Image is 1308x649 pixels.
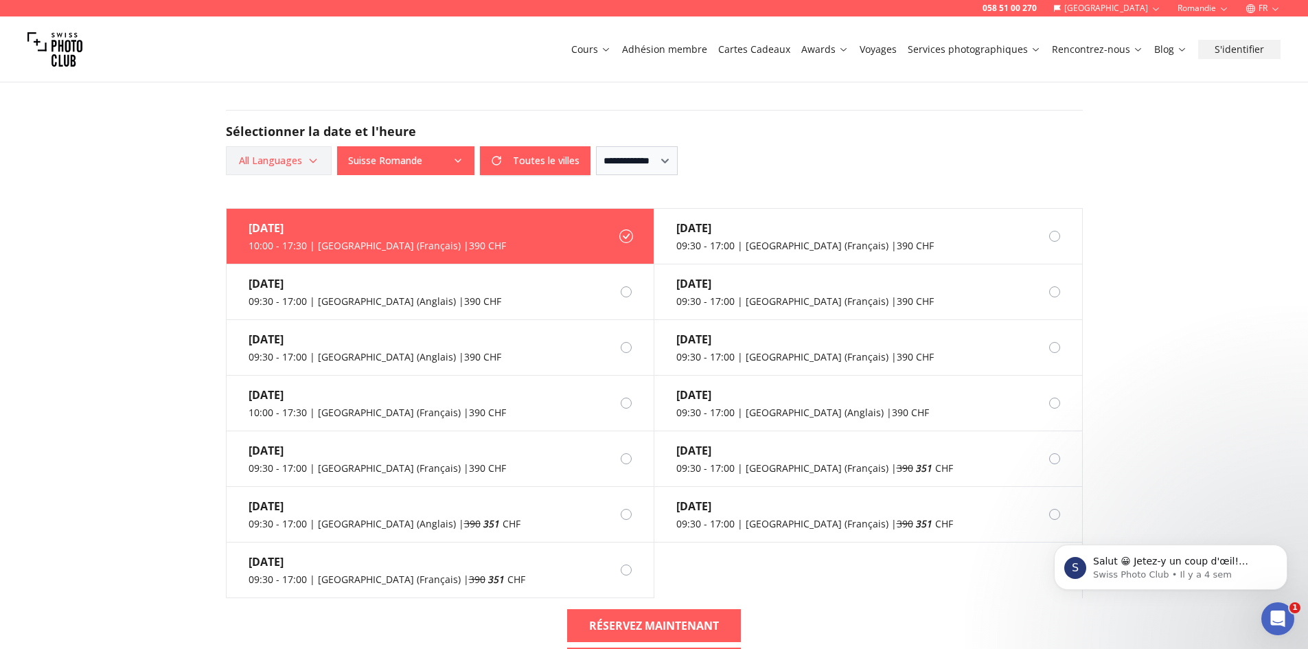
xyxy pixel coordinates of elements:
div: 09:30 - 17:00 | [GEOGRAPHIC_DATA] (Anglais) | 390 CHF [676,406,929,420]
div: 09:30 - 17:00 | [GEOGRAPHIC_DATA] (Anglais) | 390 CHF [249,350,501,364]
a: 058 51 00 270 [983,3,1037,14]
a: Voyages [860,43,897,56]
div: [DATE] [676,220,934,236]
a: RÉSERVEZ MAINTENANT [567,609,741,642]
a: Cartes Cadeaux [718,43,790,56]
button: Rencontrez-nous [1046,40,1149,59]
div: [DATE] [249,220,506,236]
span: 390 [897,462,913,475]
div: [DATE] [676,331,934,348]
span: All Languages [228,148,330,173]
a: Adhésion membre [622,43,707,56]
span: 390 [469,573,485,586]
a: Cours [571,43,611,56]
button: Cours [566,40,617,59]
iframe: Intercom notifications message [1033,516,1308,612]
a: Services photographiques [908,43,1041,56]
div: 09:30 - 17:00 | [GEOGRAPHIC_DATA] (Anglais) | CHF [249,517,520,531]
div: 09:30 - 17:00 | [GEOGRAPHIC_DATA] (Français) | CHF [249,573,525,587]
div: 09:30 - 17:00 | [GEOGRAPHIC_DATA] (Français) | 390 CHF [676,295,934,308]
div: 09:30 - 17:00 | [GEOGRAPHIC_DATA] (Anglais) | 390 CHF [249,295,501,308]
iframe: Intercom live chat [1261,602,1294,635]
div: [DATE] [249,331,501,348]
span: 390 [464,517,481,530]
em: 351 [916,462,932,475]
em: 351 [916,517,932,530]
img: Swiss photo club [27,22,82,77]
div: [DATE] [249,275,501,292]
div: [DATE] [676,442,953,459]
button: All Languages [226,146,332,175]
div: 09:30 - 17:00 | [GEOGRAPHIC_DATA] (Français) | CHF [676,517,953,531]
div: 09:30 - 17:00 | [GEOGRAPHIC_DATA] (Français) | 390 CHF [676,239,934,253]
div: 09:30 - 17:00 | [GEOGRAPHIC_DATA] (Français) | 390 CHF [676,350,934,364]
button: Cartes Cadeaux [713,40,796,59]
button: Awards [796,40,854,59]
a: Blog [1154,43,1187,56]
button: S'identifier [1198,40,1281,59]
span: 1 [1289,602,1300,613]
div: [DATE] [676,387,929,403]
div: [DATE] [676,498,953,514]
div: [DATE] [249,498,520,514]
button: Adhésion membre [617,40,713,59]
div: [DATE] [249,387,506,403]
div: [DATE] [249,554,525,570]
em: 351 [488,573,505,586]
b: RÉSERVEZ MAINTENANT [589,617,719,634]
div: [DATE] [249,442,506,459]
h2: Sélectionner la date et l'heure [226,122,1083,141]
span: 390 [897,517,913,530]
button: Toutes le villes [480,146,590,175]
button: Blog [1149,40,1193,59]
em: 351 [483,517,500,530]
button: Voyages [854,40,902,59]
button: Suisse Romande [337,146,474,175]
div: 09:30 - 17:00 | [GEOGRAPHIC_DATA] (Français) | CHF [676,462,953,475]
div: [DATE] [676,275,934,292]
a: Awards [801,43,849,56]
div: 09:30 - 17:00 | [GEOGRAPHIC_DATA] (Français) | 390 CHF [249,462,506,475]
div: 10:00 - 17:30 | [GEOGRAPHIC_DATA] (Français) | 390 CHF [249,406,506,420]
div: 10:00 - 17:30 | [GEOGRAPHIC_DATA] (Français) | 390 CHF [249,239,506,253]
button: Services photographiques [902,40,1046,59]
a: Rencontrez-nous [1052,43,1143,56]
